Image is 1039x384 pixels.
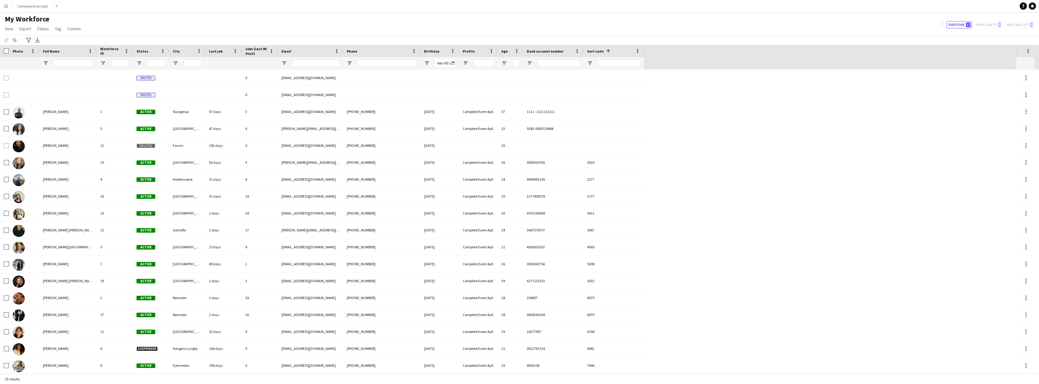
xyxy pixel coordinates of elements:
span: [PERSON_NAME] [43,211,69,215]
span: Active [137,330,155,334]
span: View [5,26,13,31]
div: 20 [498,205,523,221]
img: Louise Jensen [13,292,25,305]
div: Complete Event ApS [459,256,498,272]
span: Phone [347,49,357,53]
div: 3 [242,273,278,289]
div: [DATE] [420,357,459,374]
span: 104007 [527,295,538,300]
span: 5501 [587,279,594,283]
div: [PHONE_NUMBER] [343,171,420,188]
div: [PERSON_NAME][EMAIL_ADDRESS][DOMAIN_NAME] [278,120,343,137]
div: 0 [242,69,278,86]
span: Age [501,49,508,53]
span: Active [137,177,155,182]
div: 16 [97,188,133,205]
span: Comms [67,26,81,31]
div: 16 [242,306,278,323]
span: City [173,49,180,53]
span: [PERSON_NAME] [43,295,69,300]
span: Status [137,49,148,53]
div: 19 [97,273,133,289]
span: 6681 [587,346,594,351]
div: 8 [97,340,133,357]
span: 0012767234 [527,346,545,351]
div: 17 [97,306,133,323]
span: Active [137,279,155,283]
button: Complete Event ApS [12,0,53,12]
div: 24 [242,205,278,221]
button: Open Filter Menu [43,60,48,66]
span: Active [137,211,155,216]
div: Complete Event ApS [459,357,498,374]
input: City Filter Input [184,60,202,67]
div: 1 [242,256,278,272]
div: [EMAIL_ADDRESS][DOMAIN_NAME] [278,273,343,289]
div: [EMAIL_ADDRESS][DOMAIN_NAME] [278,239,343,255]
img: Louise Mühlmann [13,157,25,169]
div: [DATE] [420,323,459,340]
input: Full Name Filter Input [54,60,93,67]
div: Rønnede [169,306,205,323]
div: [DATE] [420,154,459,171]
div: 3 [97,120,133,137]
span: Status [37,26,49,31]
input: Birthday Filter Input [435,60,455,67]
span: [PERSON_NAME] [43,177,69,182]
span: 6070 [587,312,594,317]
span: Active [137,228,155,233]
span: 3667 [587,228,594,232]
img: Feaven Felleke [13,259,25,271]
input: Sort code Filter Input [598,60,640,67]
span: Invited [137,76,155,80]
span: Birthday [424,49,439,53]
span: 4656156 [527,363,539,368]
button: Open Filter Menu [137,60,142,66]
div: [EMAIL_ADDRESS][DOMAIN_NAME] [278,205,343,221]
div: [GEOGRAPHIC_DATA] [169,256,205,272]
app-action-btn: Export XLSX [34,37,41,44]
div: 6 [97,357,133,374]
div: [PHONE_NUMBER] [343,188,420,205]
div: [PERSON_NAME][EMAIL_ADDRESS][PERSON_NAME][DOMAIN_NAME] [278,154,343,171]
span: [PERSON_NAME] [43,109,69,114]
button: Open Filter Menu [424,60,429,66]
span: 7646 [587,363,594,368]
div: [PHONE_NUMBER] [343,323,420,340]
div: Complete Event ApS [459,239,498,255]
span: 3177 [587,194,594,198]
div: 37 [498,103,523,120]
span: 2277 [587,177,594,182]
div: [DATE] [420,171,459,188]
span: 3177409278 [527,194,545,198]
div: 15 [97,205,133,221]
div: [DATE] [420,256,459,272]
div: 9 [242,239,278,255]
span: Photo [13,49,23,53]
span: Sort code [587,49,604,53]
button: Open Filter Menu [347,60,352,66]
img: Emma Lynghoejen [13,360,25,372]
div: 25 days [205,239,242,255]
div: [DATE] [420,340,459,357]
div: Complete Event ApS [459,171,498,188]
div: [PHONE_NUMBER] [343,222,420,238]
app-action-btn: Advanced filters [25,37,32,44]
input: Profile Filter Input [474,60,494,67]
div: Complete Event ApS [459,120,498,137]
span: 0004264104 [527,312,545,317]
button: Open Filter Menu [501,60,507,66]
div: 17 [242,222,278,238]
div: 4 [242,171,278,188]
div: 0 [242,86,278,103]
span: [PERSON_NAME] [PERSON_NAME] [43,279,95,283]
input: Email Filter Input [292,60,339,67]
div: 0 [242,357,278,374]
div: [DATE] [420,289,459,306]
div: 6 [242,120,278,137]
div: 51 days [205,171,242,188]
div: 1 [97,103,133,120]
div: Complete Event ApS [459,103,498,120]
img: Naila Aoussar [13,343,25,355]
div: [PHONE_NUMBER] [343,273,420,289]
